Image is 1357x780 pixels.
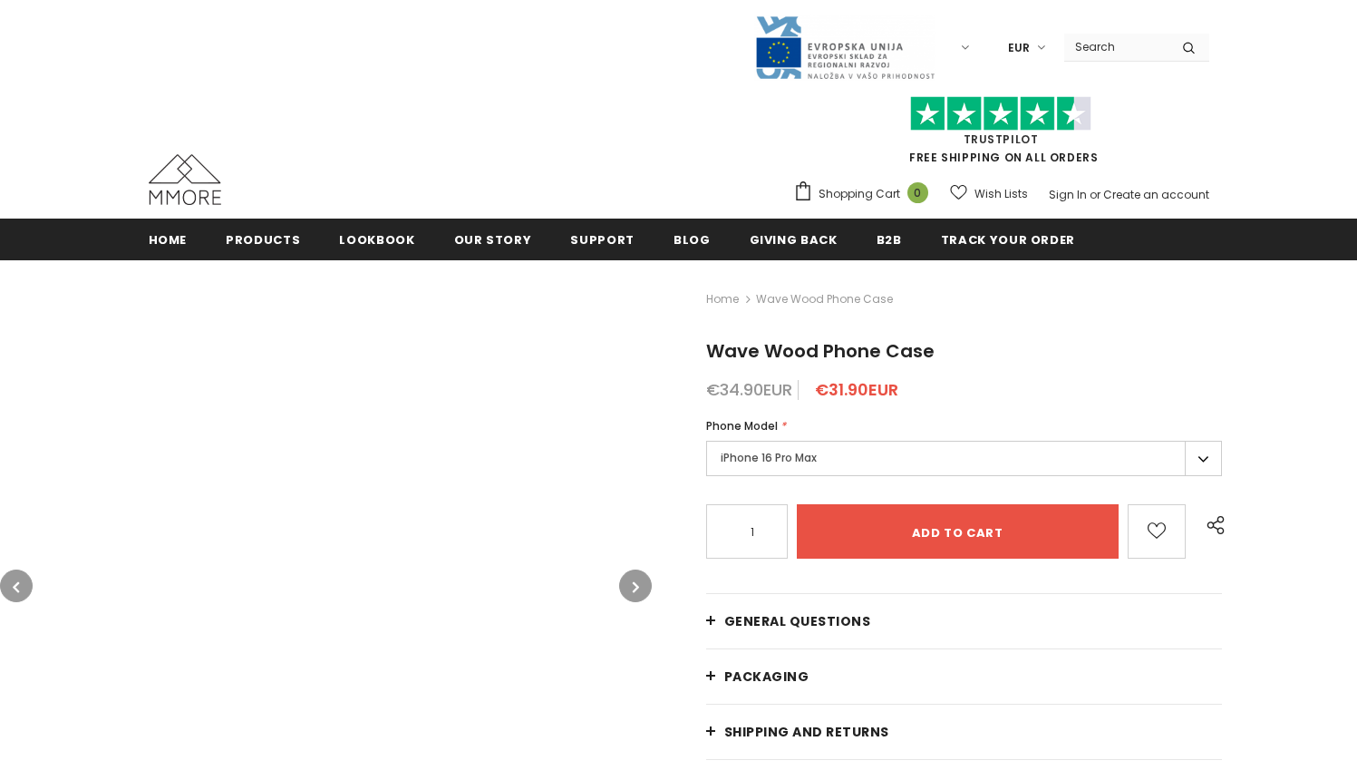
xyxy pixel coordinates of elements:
[570,219,635,259] a: support
[724,612,871,630] span: General Questions
[226,231,300,249] span: Products
[149,154,221,205] img: MMORE Cases
[339,231,414,249] span: Lookbook
[750,219,838,259] a: Giving back
[815,378,898,401] span: €31.90EUR
[339,219,414,259] a: Lookbook
[950,178,1028,210] a: Wish Lists
[877,231,902,249] span: B2B
[941,231,1075,249] span: Track your order
[706,288,739,310] a: Home
[793,104,1209,165] span: FREE SHIPPING ON ALL ORDERS
[1103,187,1209,202] a: Create an account
[1064,34,1168,60] input: Search Site
[570,231,635,249] span: support
[724,668,809,686] span: PACKAGING
[1008,39,1030,57] span: EUR
[797,504,1119,559] input: Add to cart
[1049,187,1087,202] a: Sign In
[706,441,1223,476] label: iPhone 16 Pro Max
[674,219,711,259] a: Blog
[706,705,1223,759] a: Shipping and returns
[454,219,532,259] a: Our Story
[754,39,935,54] a: Javni Razpis
[724,723,889,741] span: Shipping and returns
[706,649,1223,704] a: PACKAGING
[941,219,1075,259] a: Track your order
[706,378,792,401] span: €34.90EUR
[454,231,532,249] span: Our Story
[793,180,937,208] a: Shopping Cart 0
[819,185,900,203] span: Shopping Cart
[910,96,1091,132] img: Trust Pilot Stars
[706,594,1223,648] a: General Questions
[964,132,1039,147] a: Trustpilot
[754,15,935,81] img: Javni Razpis
[149,231,188,249] span: Home
[877,219,902,259] a: B2B
[149,219,188,259] a: Home
[226,219,300,259] a: Products
[756,288,893,310] span: Wave Wood Phone Case
[706,338,935,364] span: Wave Wood Phone Case
[750,231,838,249] span: Giving back
[907,182,928,203] span: 0
[974,185,1028,203] span: Wish Lists
[674,231,711,249] span: Blog
[1090,187,1100,202] span: or
[706,418,778,434] span: Phone Model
